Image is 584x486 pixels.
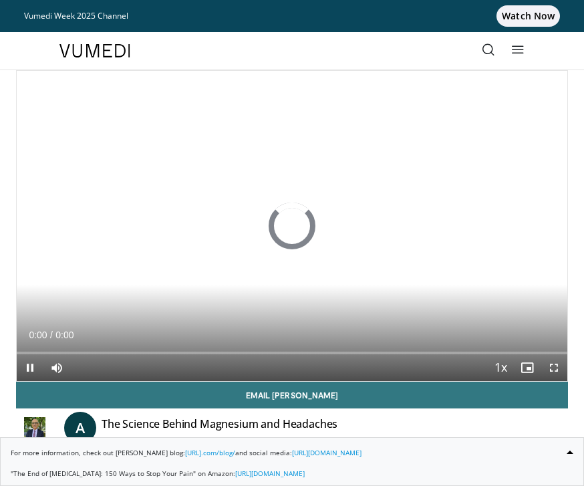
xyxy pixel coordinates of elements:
[50,330,53,340] span: /
[11,448,573,458] p: For more information, check out [PERSON_NAME] blog: and social media:
[185,448,235,457] a: [URL].com/blog/
[496,5,560,27] span: Watch Now
[102,417,337,439] h4: The Science Behind Magnesium and Headaches
[17,354,43,381] button: Pause
[11,469,573,479] div: "The End of [MEDICAL_DATA]: 150 Ways to Stop Your Pain" on Amazon:
[17,352,567,354] div: Progress Bar
[514,354,541,381] button: Enable picture-in-picture mode
[64,412,96,444] a: A
[24,10,128,21] span: Vumedi Week 2025 Channel
[17,71,567,381] video-js: Video Player
[541,354,567,381] button: Fullscreen
[235,469,305,478] a: [URL][DOMAIN_NAME]
[24,5,560,27] a: Vumedi Week 2025 ChannelWatch Now
[43,354,70,381] button: Mute
[487,354,514,381] button: Playback Rate
[55,330,74,340] span: 0:00
[292,448,361,457] a: [URL][DOMAIN_NAME]
[16,417,53,439] img: Dr. Alexander Mauskop
[59,44,130,57] img: VuMedi Logo
[16,382,568,408] a: Email [PERSON_NAME]
[29,330,47,340] span: 0:00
